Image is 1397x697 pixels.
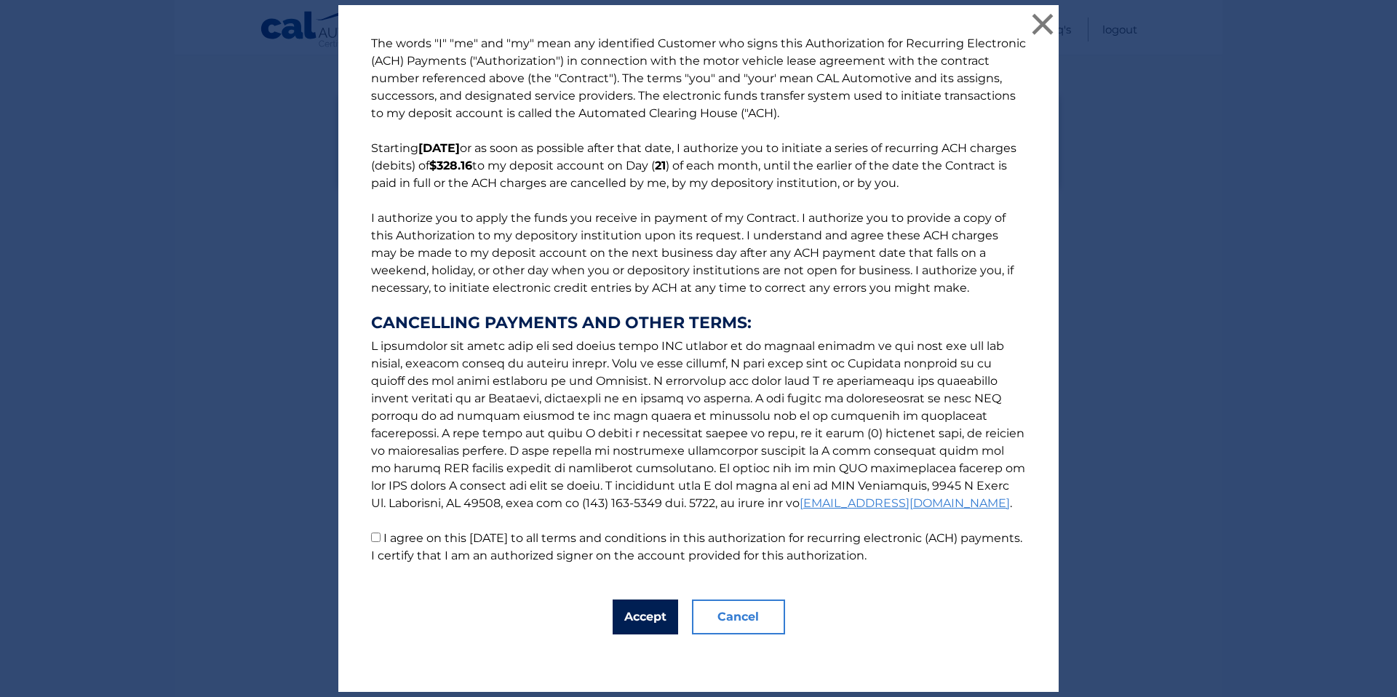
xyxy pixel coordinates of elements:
b: $328.16 [429,159,472,172]
button: Cancel [692,600,785,634]
label: I agree on this [DATE] to all terms and conditions in this authorization for recurring electronic... [371,531,1022,562]
button: Accept [613,600,678,634]
p: The words "I" "me" and "my" mean any identified Customer who signs this Authorization for Recurri... [357,35,1040,565]
a: [EMAIL_ADDRESS][DOMAIN_NAME] [800,496,1010,510]
button: × [1028,9,1057,39]
strong: CANCELLING PAYMENTS AND OTHER TERMS: [371,314,1026,332]
b: 21 [655,159,666,172]
b: [DATE] [418,141,460,155]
